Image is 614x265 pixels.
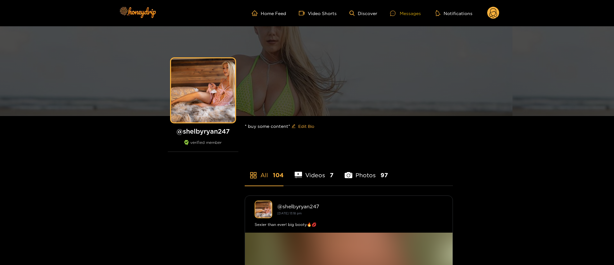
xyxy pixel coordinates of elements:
[273,171,283,179] span: 104
[349,11,377,16] a: Discover
[390,10,421,17] div: Messages
[290,121,315,131] button: editEdit Bio
[295,157,334,186] li: Videos
[252,10,261,16] span: home
[250,171,257,179] span: appstore
[255,201,272,218] img: shelbyryan247
[434,10,474,16] button: Notifications
[245,116,453,137] div: * buy some content*
[245,157,283,186] li: All
[330,171,333,179] span: 7
[299,10,337,16] a: Video Shorts
[345,157,388,186] li: Photos
[299,10,308,16] span: video-camera
[277,211,302,215] small: [DATE] 13:18 pm
[381,171,388,179] span: 97
[277,203,443,209] div: @ shelbyryan247
[255,221,443,228] div: Sexier than ever! big booty🔥💋
[168,127,238,135] h1: @ shelbyryan247
[298,123,314,129] span: Edit Bio
[168,140,238,152] div: verified member
[252,10,286,16] a: Home Feed
[291,124,296,129] span: edit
